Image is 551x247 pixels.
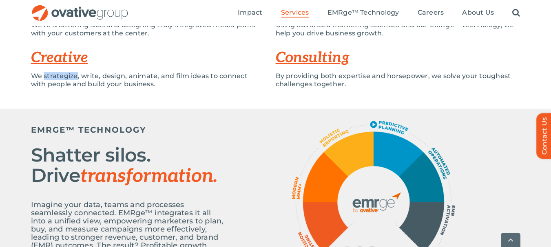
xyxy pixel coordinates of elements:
[31,49,88,67] a: Creative
[238,9,262,17] a: Impact
[418,9,444,17] a: Careers
[462,9,494,17] a: About Us
[328,9,399,17] a: EMRge™ Technology
[31,72,263,88] p: We strategize, write, design, animate, and film ideas to connect with people and build your busin...
[31,125,227,135] h5: EMRGE™ TECHNOLOGY
[276,49,350,67] a: Consulting
[31,145,227,186] h2: Shatter silos. Drive
[328,9,399,17] span: EMRge™ Technology
[31,21,263,37] p: We’re shattering silos and designing truly integrated media plans with your customers at the center.
[276,72,520,88] p: By providing both expertise and horsepower, we solve your toughest challenges together.
[31,4,129,12] a: OG_Full_horizontal_RGB
[238,9,262,17] span: Impact
[512,9,520,17] a: Search
[462,9,494,17] span: About Us
[80,165,217,188] span: transformation.
[418,9,444,17] span: Careers
[281,9,309,17] span: Services
[281,9,309,17] a: Services
[276,21,520,37] p: Using advanced marketing sciences and our EMRge™ technology, we help you drive business growth.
